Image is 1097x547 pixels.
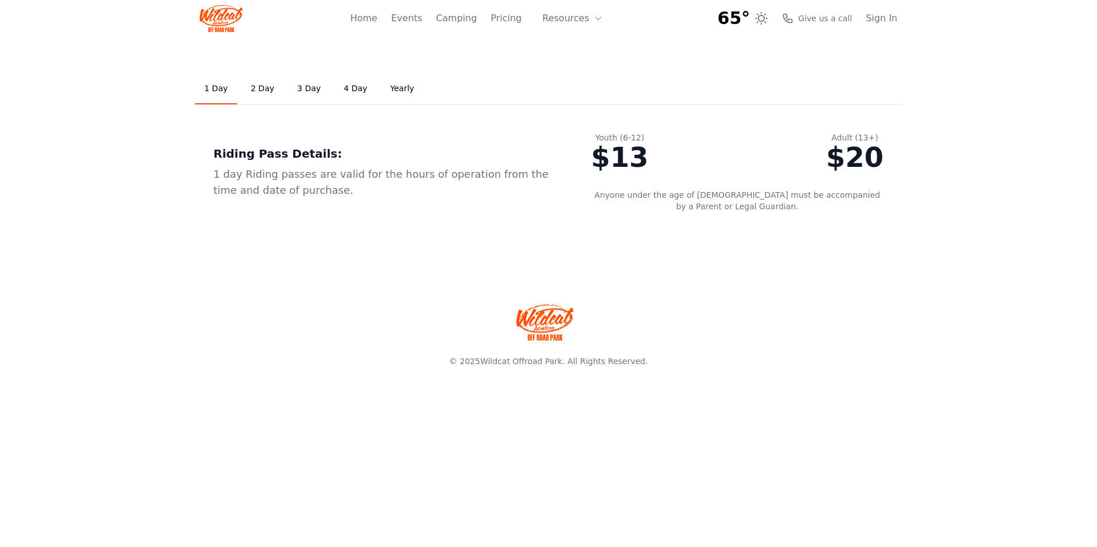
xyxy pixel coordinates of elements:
a: Give us a call [782,13,852,24]
span: © 2025 . All Rights Reserved. [449,357,648,366]
a: 2 Day [242,73,283,104]
a: Pricing [491,11,522,25]
a: 4 Day [334,73,376,104]
div: Adult (13+) [826,132,884,143]
div: Youth (6-12) [591,132,648,143]
img: Wildcat Logo [200,5,243,32]
a: 3 Day [288,73,330,104]
a: Sign In [866,11,897,25]
div: 1 day Riding passes are valid for the hours of operation from the time and date of purchase. [213,166,554,198]
a: Wildcat Offroad Park [480,357,562,366]
a: Yearly [381,73,423,104]
div: Riding Pass Details: [213,146,554,162]
span: Give us a call [798,13,852,24]
button: Resources [535,7,610,30]
a: Home [350,11,377,25]
a: Events [391,11,422,25]
div: $20 [826,143,884,171]
p: Anyone under the age of [DEMOGRAPHIC_DATA] must be accompanied by a Parent or Legal Guardian. [591,189,884,212]
div: $13 [591,143,648,171]
img: Wildcat Offroad park [516,304,574,341]
span: 65° [718,8,750,29]
a: 1 Day [195,73,237,104]
a: Camping [436,11,477,25]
